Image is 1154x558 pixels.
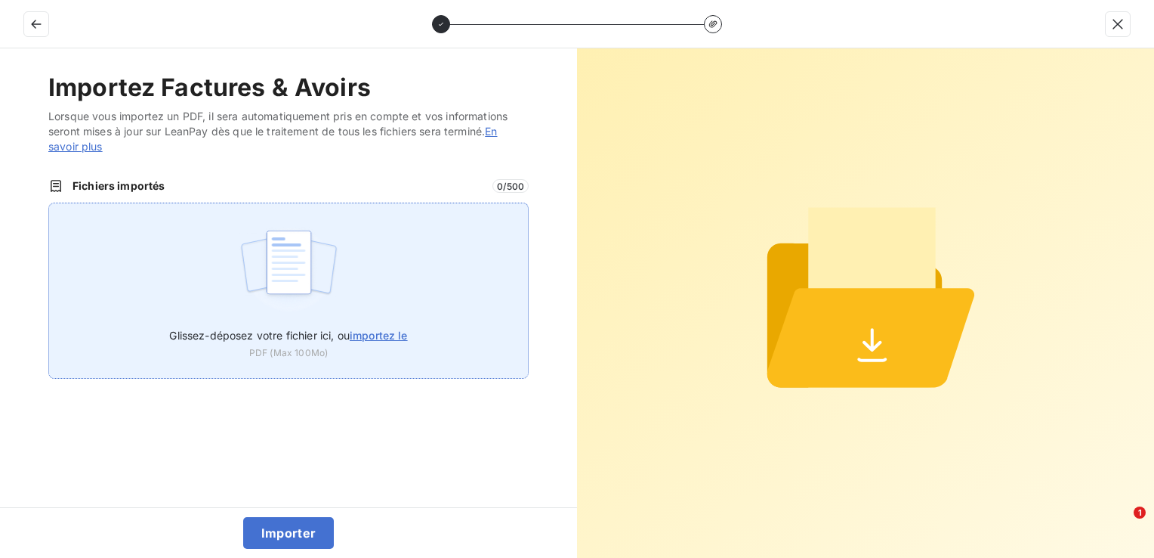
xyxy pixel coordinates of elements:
[249,346,328,360] span: PDF (Max 100Mo)
[1134,507,1146,519] span: 1
[239,222,339,318] img: illustration
[350,329,408,342] span: importez le
[492,179,529,193] span: 0 / 500
[73,178,483,194] span: Fichiers importés
[1103,507,1139,543] iframe: Intercom live chat
[48,73,529,103] h2: Importez Factures & Avoirs
[48,109,529,154] span: Lorsque vous importez un PDF, il sera automatiquement pris en compte et vos informations seront m...
[169,329,407,342] span: Glissez-déposez votre fichier ici, ou
[243,517,335,549] button: Importer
